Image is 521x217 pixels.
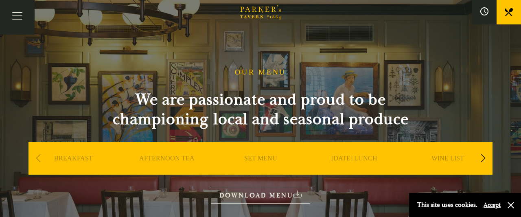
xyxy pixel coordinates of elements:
[33,149,44,167] div: Previous slide
[507,201,515,209] button: Close and accept
[477,149,488,167] div: Next slide
[216,142,305,199] div: 3 / 9
[28,142,118,199] div: 1 / 9
[122,142,212,199] div: 2 / 9
[431,154,464,187] a: WINE LIST
[309,142,399,199] div: 4 / 9
[235,68,286,77] h1: OUR MENU
[403,142,493,199] div: 5 / 9
[98,90,423,129] h2: We are passionate and proud to be championing local and seasonal produce
[139,154,195,187] a: AFTERNOON TEA
[331,154,377,187] a: [DATE] LUNCH
[484,201,501,209] button: Accept
[211,187,310,204] a: DOWNLOAD MENU
[54,154,93,187] a: BREAKFAST
[244,154,277,187] a: SET MENU
[417,199,477,211] p: This site uses cookies.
